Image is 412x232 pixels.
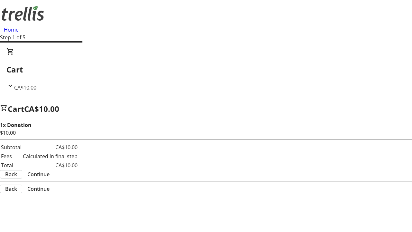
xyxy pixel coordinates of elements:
[1,143,22,151] td: Subtotal
[6,48,406,92] div: CartCA$10.00
[27,185,50,193] span: Continue
[14,84,36,91] span: CA$10.00
[23,161,78,169] td: CA$10.00
[22,185,55,193] button: Continue
[6,64,406,75] h2: Cart
[5,170,17,178] span: Back
[23,152,78,160] td: Calculated in final step
[8,103,24,114] span: Cart
[24,103,59,114] span: CA$10.00
[27,170,50,178] span: Continue
[5,185,17,193] span: Back
[23,143,78,151] td: CA$10.00
[1,152,22,160] td: Fees
[22,170,55,178] button: Continue
[1,161,22,169] td: Total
